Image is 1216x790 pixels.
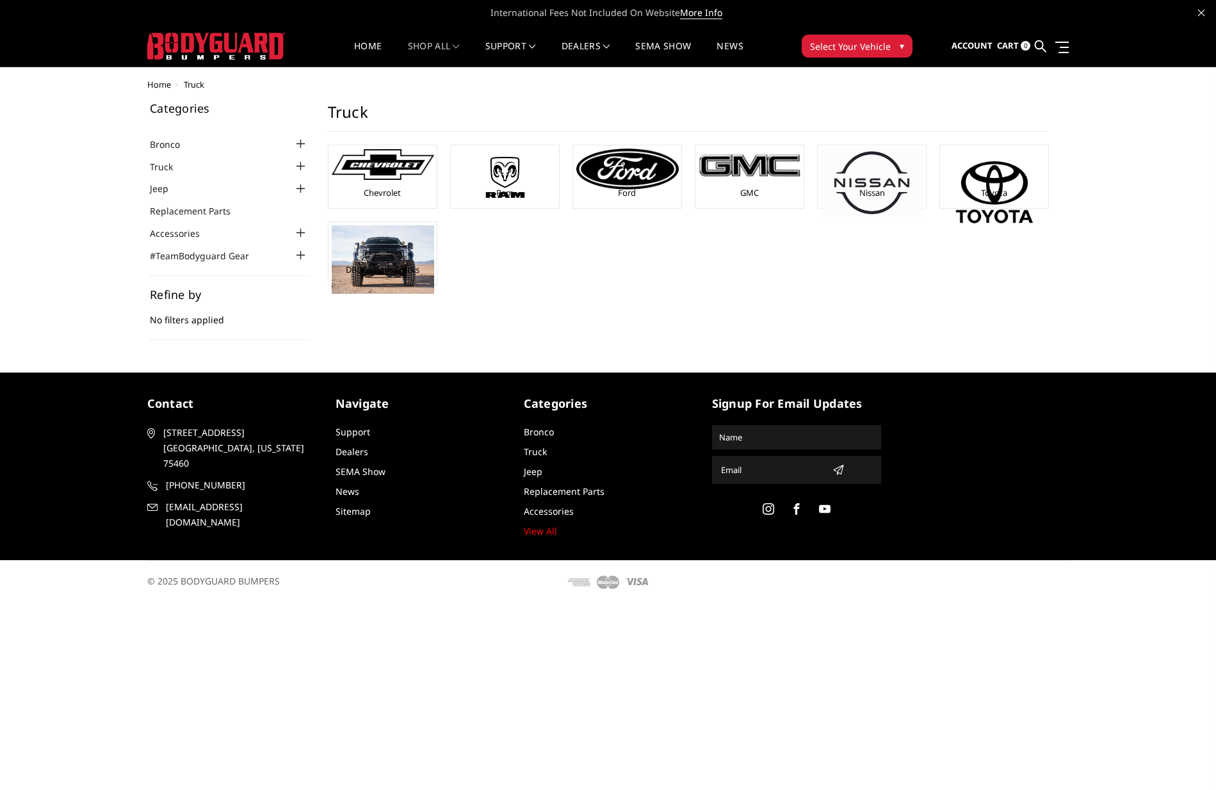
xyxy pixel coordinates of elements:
[524,446,547,458] a: Truck
[346,264,419,275] a: DBL Designs Trucks
[680,6,722,19] a: More Info
[810,40,891,53] span: Select Your Vehicle
[166,499,314,530] span: [EMAIL_ADDRESS][DOMAIN_NAME]
[150,102,309,114] h5: Categories
[150,204,247,218] a: Replacement Parts
[150,160,189,173] a: Truck
[336,505,371,517] a: Sitemap
[150,289,309,300] h5: Refine by
[717,42,743,67] a: News
[336,485,359,497] a: News
[716,460,827,480] input: Email
[900,39,904,52] span: ▾
[150,227,216,240] a: Accessories
[618,187,636,198] a: Ford
[364,187,401,198] a: Chevrolet
[150,289,309,340] div: No filters applied
[336,465,385,478] a: SEMA Show
[147,395,316,412] h5: contact
[524,465,542,478] a: Jeep
[524,525,557,537] a: View All
[524,426,554,438] a: Bronco
[150,182,184,195] a: Jeep
[714,427,879,447] input: Name
[147,33,285,60] img: BODYGUARD BUMPERS
[635,42,691,67] a: SEMA Show
[981,187,1007,198] a: Toyota
[952,29,993,63] a: Account
[147,499,316,530] a: [EMAIL_ADDRESS][DOMAIN_NAME]
[163,425,312,471] span: [STREET_ADDRESS] [GEOGRAPHIC_DATA], [US_STATE] 75460
[147,79,171,90] a: Home
[336,426,370,438] a: Support
[524,485,604,497] a: Replacement Parts
[997,29,1030,63] a: Cart 0
[740,187,759,198] a: GMC
[802,35,912,58] button: Select Your Vehicle
[147,575,280,587] span: © 2025 BODYGUARD BUMPERS
[408,42,460,67] a: shop all
[485,42,536,67] a: Support
[524,505,574,517] a: Accessories
[859,187,885,198] a: Nissan
[496,187,514,198] a: Ram
[336,446,368,458] a: Dealers
[1021,41,1030,51] span: 0
[147,478,316,493] a: [PHONE_NUMBER]
[328,102,1048,132] h1: Truck
[712,395,881,412] h5: signup for email updates
[150,138,196,151] a: Bronco
[150,249,265,262] a: #TeamBodyguard Gear
[952,40,993,51] span: Account
[336,395,505,412] h5: Navigate
[184,79,204,90] span: Truck
[354,42,382,67] a: Home
[997,40,1019,51] span: Cart
[524,395,693,412] h5: Categories
[562,42,610,67] a: Dealers
[166,478,314,493] span: [PHONE_NUMBER]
